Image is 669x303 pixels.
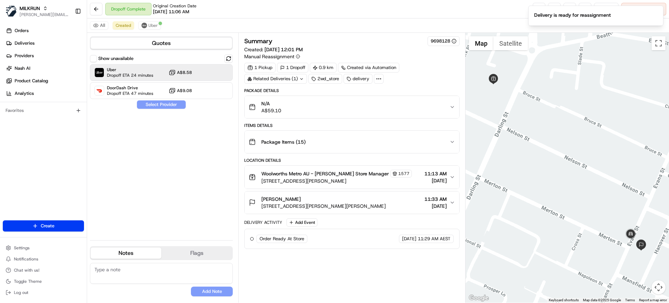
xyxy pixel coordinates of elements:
[138,21,161,30] button: Uber
[261,170,389,177] span: Woolworths Metro AU - [PERSON_NAME] Store Manager
[116,23,131,28] span: Created
[431,38,456,44] button: 9698128
[3,105,84,116] div: Favorites
[14,290,28,295] span: Log out
[244,158,459,163] div: Location Details
[402,236,416,242] span: [DATE]
[3,25,87,36] a: Orders
[7,102,13,107] div: 📗
[107,73,153,78] span: Dropoff ETA 24 minutes
[153,9,189,15] span: [DATE] 11:06 AM
[261,100,281,107] span: N/A
[98,55,133,62] label: Show unavailable
[244,46,303,53] span: Created:
[90,21,108,30] button: All
[244,38,272,44] h3: Summary
[244,123,459,128] div: Items Details
[4,98,56,111] a: 📗Knowledge Base
[169,87,192,94] button: A$9.08
[141,23,147,28] img: uber-new-logo.jpeg
[169,69,192,76] button: A$8.58
[338,63,399,73] a: Created via Automation
[549,298,579,303] button: Keyboard shortcuts
[3,265,84,275] button: Chat with us!
[14,267,39,273] span: Chat with us!
[153,3,197,9] span: Original Creation Date
[177,70,192,75] span: A$8.58
[148,23,158,28] span: Uber
[49,118,84,123] a: Powered byPylon
[245,166,459,189] button: Woolworths Metro AU - [PERSON_NAME] Store Manager1577[STREET_ADDRESS][PERSON_NAME]11:13 AM[DATE]
[14,245,30,251] span: Settings
[66,101,112,108] span: API Documentation
[3,75,87,86] a: Product Catalog
[7,7,21,21] img: Nash
[24,67,114,74] div: Start new chat
[177,88,192,93] span: A$9.08
[652,36,666,50] button: Toggle fullscreen view
[15,90,34,97] span: Analytics
[7,67,20,79] img: 1736555255976-a54dd68f-1ca7-489b-9aae-adbdc363a1c4
[625,298,635,302] a: Terms
[310,63,337,73] div: 0.9 km
[264,46,303,53] span: [DATE] 12:01 PM
[69,118,84,123] span: Pylon
[6,6,17,17] img: MILKRUN
[261,196,301,203] span: [PERSON_NAME]
[424,203,447,210] span: [DATE]
[20,5,40,12] span: MILKRUN
[286,218,317,227] button: Add Event
[95,86,104,95] img: DoorDash Drive
[418,236,451,242] span: 11:29 AM AEST
[107,85,153,91] span: DoorDash Drive
[107,91,153,96] span: Dropoff ETA 47 minutes
[3,288,84,297] button: Log out
[424,196,447,203] span: 11:33 AM
[3,38,87,49] a: Deliveries
[244,53,294,60] span: Manual Reassignment
[161,248,232,259] button: Flags
[639,298,667,302] a: Report a map error
[261,203,386,210] span: [STREET_ADDRESS][PERSON_NAME][PERSON_NAME]
[15,53,34,59] span: Providers
[14,101,53,108] span: Knowledge Base
[583,298,621,302] span: Map data ©2025 Google
[3,50,87,61] a: Providers
[3,277,84,286] button: Toggle Theme
[493,36,528,50] button: Show satellite imagery
[3,243,84,253] button: Settings
[534,12,611,18] div: Delivery is ready for reassignment
[107,67,153,73] span: Uber
[7,28,127,39] p: Welcome 👋
[95,68,104,77] img: Uber
[3,63,87,74] a: Nash AI
[3,88,87,99] a: Analytics
[467,294,490,303] img: Google
[3,220,84,232] button: Create
[244,220,282,225] div: Delivery Activity
[398,171,409,176] span: 1577
[469,36,493,50] button: Show street map
[277,63,308,73] div: 1 Dropoff
[244,63,276,73] div: 1 Pickup
[20,12,69,17] button: [PERSON_NAME][EMAIL_ADDRESS][DOMAIN_NAME]
[424,170,447,177] span: 11:13 AM
[424,177,447,184] span: [DATE]
[467,294,490,303] a: Open this area in Google Maps (opens a new window)
[244,74,307,84] div: Related Deliveries (1)
[652,280,666,294] button: Map camera controls
[14,279,42,284] span: Toggle Theme
[59,102,64,107] div: 💻
[344,74,372,84] div: delivery
[308,74,342,84] div: 2wd_store
[245,191,459,214] button: [PERSON_NAME][STREET_ADDRESS][PERSON_NAME][PERSON_NAME]11:33 AM[DATE]
[3,254,84,264] button: Notifications
[244,53,300,60] button: Manual Reassignment
[113,21,134,30] button: Created
[260,236,304,242] span: Order Ready At Store
[41,223,54,229] span: Create
[24,74,88,79] div: We're available if you need us!
[91,38,232,49] button: Quotes
[118,69,127,77] button: Start new chat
